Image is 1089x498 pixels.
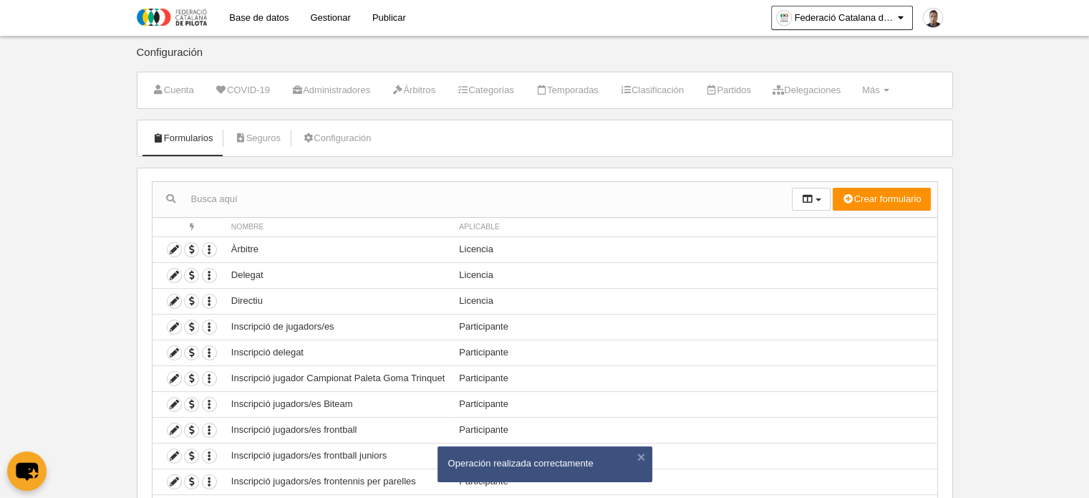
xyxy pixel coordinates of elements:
[145,80,202,101] a: Cuenta
[459,223,500,231] span: Aplicable
[452,417,936,443] td: Participante
[224,314,452,340] td: Inscripció de jugadors/es
[528,80,606,101] a: Temporadas
[452,288,936,314] td: Licencia
[612,80,692,101] a: Clasificación
[449,80,522,101] a: Categorías
[224,236,452,262] td: Àrbitre
[153,188,792,210] input: Busca aquí
[224,443,452,469] td: Inscripció jugadors/es frontball juniors
[224,391,452,417] td: Inscripció jugadors/es Biteam
[452,443,936,469] td: Participante
[795,11,895,25] span: Federació Catalana de Pilota
[448,457,642,470] div: Operación realizada correctamente
[862,85,880,95] span: Más
[137,47,953,72] div: Configuración
[226,128,289,149] a: Seguros
[765,80,848,101] a: Delegaciones
[452,365,936,391] td: Participante
[384,80,443,101] a: Árbitros
[452,469,936,494] td: Participante
[137,9,207,26] img: Federació Catalana de Pilota
[924,9,942,27] img: Pa7rUElv1kqe.30x30.jpg
[634,450,649,464] button: ×
[224,288,452,314] td: Directiu
[854,80,897,101] a: Más
[224,340,452,365] td: Inscripció delegat
[284,80,378,101] a: Administradores
[208,80,278,101] a: COVID-19
[224,469,452,494] td: Inscripció jugadors/es frontennis per parelles
[294,128,379,149] a: Configuración
[452,314,936,340] td: Participante
[452,340,936,365] td: Participante
[224,262,452,288] td: Delegat
[452,391,936,417] td: Participante
[697,80,759,101] a: Partidos
[452,236,936,262] td: Licencia
[833,188,930,211] button: Crear formulario
[777,11,791,25] img: OameYsTrywk4.30x30.jpg
[7,451,47,491] button: chat-button
[231,223,264,231] span: Nombre
[771,6,913,30] a: Federació Catalana de Pilota
[145,128,221,149] a: Formularios
[224,417,452,443] td: Inscripció jugadors/es frontball
[224,365,452,391] td: Inscripció jugador Campionat Paleta Goma Trinquet
[452,262,936,288] td: Licencia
